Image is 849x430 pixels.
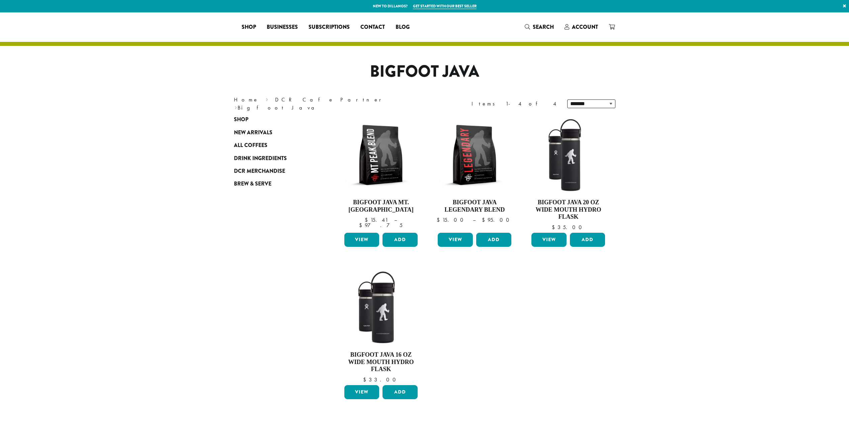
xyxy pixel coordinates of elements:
[436,117,513,230] a: Bigfoot Java Legendary Blend
[234,167,285,175] span: DCR Merchandise
[396,23,410,31] span: Blog
[343,351,420,373] h4: Bigfoot Java 16 oz Wide Mouth Hydro Flask
[394,216,397,223] span: –
[344,233,379,247] a: View
[438,233,473,247] a: View
[437,216,466,223] bdi: 15.00
[530,117,607,194] img: LO2867-BFJ-Hydro-Flask-20oz-WM-wFlex-Sip-Lid-Black-300x300.jpg
[570,233,605,247] button: Add
[342,269,419,346] img: LO2863-BFJ-Hydro-Flask-16oz-WM-wFlex-Sip-Lid-Black-300x300.jpg
[234,152,314,164] a: Drink Ingredients
[552,224,585,231] bdi: 35.00
[234,126,314,139] a: New Arrivals
[234,154,287,163] span: Drink Ingredients
[436,117,513,194] img: BFJ_Legendary_12oz-300x300.png
[360,23,385,31] span: Contact
[359,222,365,229] span: $
[267,23,298,31] span: Businesses
[472,100,557,108] div: Items 1-4 of 4
[234,180,271,188] span: Brew & Serve
[234,165,314,177] a: DCR Merchandise
[533,23,554,31] span: Search
[530,199,607,221] h4: Bigfoot Java 20 oz Wide Mouth Hydro Flask
[234,116,248,124] span: Shop
[229,62,620,81] h1: Bigfoot Java
[383,233,418,247] button: Add
[342,117,419,194] img: BFJ_MtPeak_12oz-300x300.png
[236,22,261,32] a: Shop
[234,96,415,112] nav: Breadcrumb
[363,376,369,383] span: $
[363,376,399,383] bdi: 33.00
[234,96,259,103] a: Home
[234,113,314,126] a: Shop
[309,23,350,31] span: Subscriptions
[519,21,559,32] a: Search
[473,216,476,223] span: –
[383,385,418,399] button: Add
[343,117,420,230] a: Bigfoot Java Mt. [GEOGRAPHIC_DATA]
[436,199,513,213] h4: Bigfoot Java Legendary Blend
[234,177,314,190] a: Brew & Serve
[235,101,237,112] span: ›
[530,117,607,230] a: Bigfoot Java 20 oz Wide Mouth Hydro Flask $35.00
[365,216,370,223] span: $
[476,233,511,247] button: Add
[482,216,488,223] span: $
[344,385,379,399] a: View
[572,23,598,31] span: Account
[437,216,442,223] span: $
[234,139,314,152] a: All Coffees
[482,216,512,223] bdi: 95.00
[343,269,420,382] a: Bigfoot Java 16 oz Wide Mouth Hydro Flask $33.00
[359,222,403,229] bdi: 97.75
[234,141,267,150] span: All Coffees
[242,23,256,31] span: Shop
[343,199,420,213] h4: Bigfoot Java Mt. [GEOGRAPHIC_DATA]
[234,129,272,137] span: New Arrivals
[266,93,268,104] span: ›
[552,224,558,231] span: $
[365,216,388,223] bdi: 15.41
[413,3,477,9] a: Get started with our best seller
[531,233,567,247] a: View
[275,96,386,103] a: DCR Cafe Partner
